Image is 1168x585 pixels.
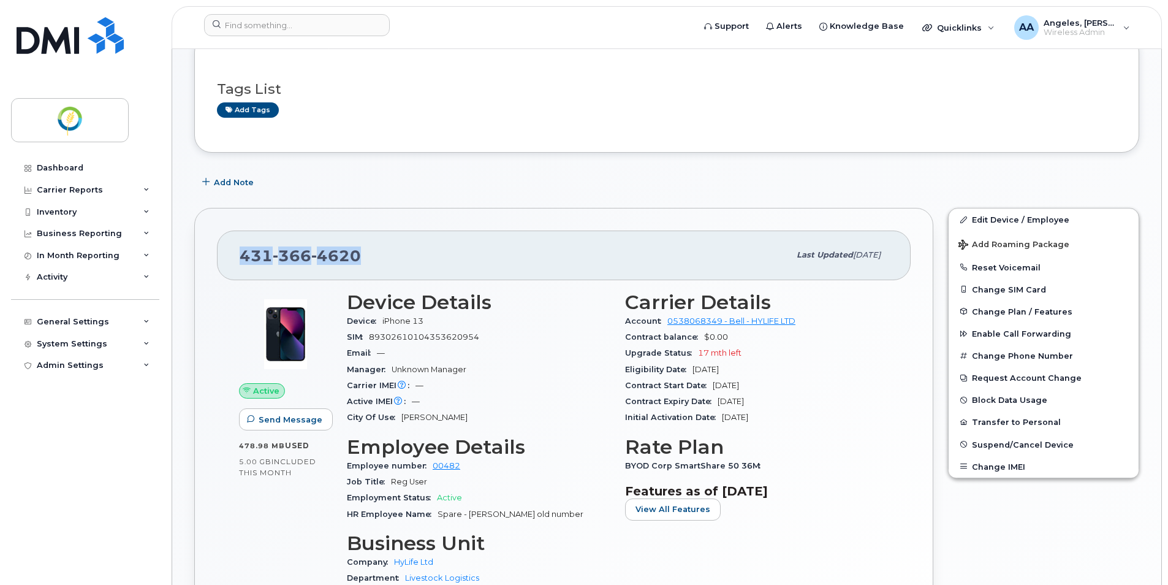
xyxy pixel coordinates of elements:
button: Send Message [239,408,333,430]
span: City Of Use [347,413,401,422]
span: used [285,441,309,450]
a: HyLife Ltd [394,557,433,567]
button: Add Note [194,171,264,193]
span: Contract balance [625,332,704,342]
span: [PERSON_NAME] [401,413,468,422]
span: Active IMEI [347,397,412,406]
h3: Tags List [217,82,1117,97]
span: included this month [239,457,316,477]
span: 431 [240,247,361,265]
span: Active [253,385,279,397]
span: Manager [347,365,392,374]
span: AA [1019,20,1034,35]
h3: Features as of [DATE] [625,484,889,499]
span: Change Plan / Features [972,307,1072,316]
a: Alerts [757,14,811,39]
button: Block Data Usage [949,389,1139,411]
h3: Device Details [347,291,610,313]
a: Edit Device / Employee [949,208,1139,231]
div: Angeles, Armilyn [1006,15,1139,40]
span: [DATE] [718,397,744,406]
span: Employee number [347,461,433,470]
a: Add tags [217,102,279,118]
img: image20231002-3703462-1ig824h.jpeg [249,297,322,371]
span: [DATE] [853,250,881,259]
span: Account [625,316,667,326]
span: Employment Status [347,493,437,502]
a: Knowledge Base [811,14,912,39]
span: 366 [273,247,311,265]
button: Suspend/Cancel Device [949,434,1139,456]
span: Knowledge Base [830,20,904,32]
span: HR Employee Name [347,510,438,519]
button: Change SIM Card [949,278,1139,300]
span: Upgrade Status [625,348,698,357]
span: [DATE] [722,413,748,422]
button: Change Plan / Features [949,300,1139,323]
span: Send Message [259,414,322,426]
input: Find something... [204,14,390,36]
span: Device [347,316,382,326]
span: 4620 [311,247,361,265]
h3: Rate Plan [625,436,889,458]
button: Reset Voicemail [949,256,1139,278]
span: — [412,397,420,406]
span: 89302610104353620954 [369,332,479,342]
span: Quicklinks [937,23,982,32]
h3: Business Unit [347,532,610,554]
span: Contract Start Date [625,381,713,390]
span: Initial Activation Date [625,413,722,422]
span: 478.98 MB [239,442,285,450]
button: Add Roaming Package [949,231,1139,256]
span: Company [347,557,394,567]
span: Angeles, [PERSON_NAME] [1044,18,1117,28]
span: iPhone 13 [382,316,423,326]
span: Wireless Admin [1044,28,1117,37]
span: Alerts [776,20,802,32]
span: Add Roaming Package [958,240,1069,251]
span: Job Title [347,477,391,486]
a: 00482 [433,461,460,470]
a: Support [696,14,757,39]
span: Last updated [797,250,853,259]
span: BYOD Corp SmartShare 50 36M [625,461,767,470]
button: View All Features [625,499,721,521]
span: Eligibility Date [625,365,692,374]
span: — [377,348,385,357]
div: Quicklinks [914,15,1003,40]
button: Change IMEI [949,456,1139,478]
span: Reg User [391,477,427,486]
span: Department [347,573,405,583]
span: Contract Expiry Date [625,397,718,406]
span: $0.00 [704,332,728,342]
button: Request Account Change [949,367,1139,389]
button: Change Phone Number [949,345,1139,367]
span: SIM [347,332,369,342]
span: Unknown Manager [392,365,466,374]
span: [DATE] [713,381,739,390]
span: — [415,381,423,390]
a: 0538068349 - Bell - HYLIFE LTD [667,316,795,326]
span: [DATE] [692,365,719,374]
span: 5.00 GB [239,457,271,466]
button: Transfer to Personal [949,411,1139,433]
span: Support [715,20,749,32]
span: Email [347,348,377,357]
span: View All Features [635,503,710,515]
span: Spare - [PERSON_NAME] old number [438,510,583,519]
h3: Carrier Details [625,291,889,313]
span: Suspend/Cancel Device [972,440,1074,449]
button: Enable Call Forwarding [949,323,1139,345]
span: Carrier IMEI [347,381,415,390]
span: Active [437,493,462,502]
span: 17 mth left [698,348,741,357]
a: Livestock Logistics [405,573,479,583]
span: Enable Call Forwarding [972,329,1071,338]
span: Add Note [214,177,254,188]
h3: Employee Details [347,436,610,458]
